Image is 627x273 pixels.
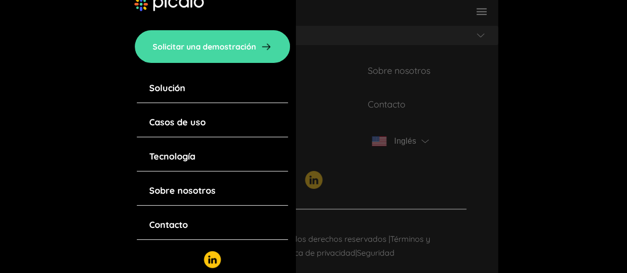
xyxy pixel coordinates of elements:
[149,151,195,162] font: Tecnología
[149,184,216,198] a: Sobre nosotros
[149,115,206,129] a: Casos de uso
[153,42,256,52] font: Solicitar una demostración
[149,81,185,95] a: Solución
[149,150,195,164] a: Tecnología
[260,41,272,53] img: flecha derecha
[149,82,185,94] font: Solución
[149,185,216,196] font: Sobre nosotros
[134,30,290,63] a: Solicitar una demostración
[149,116,206,128] font: Casos de uso
[149,219,188,230] font: Contacto
[149,218,188,232] a: Contacto
[204,251,221,268] img: logotipo de linkedin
